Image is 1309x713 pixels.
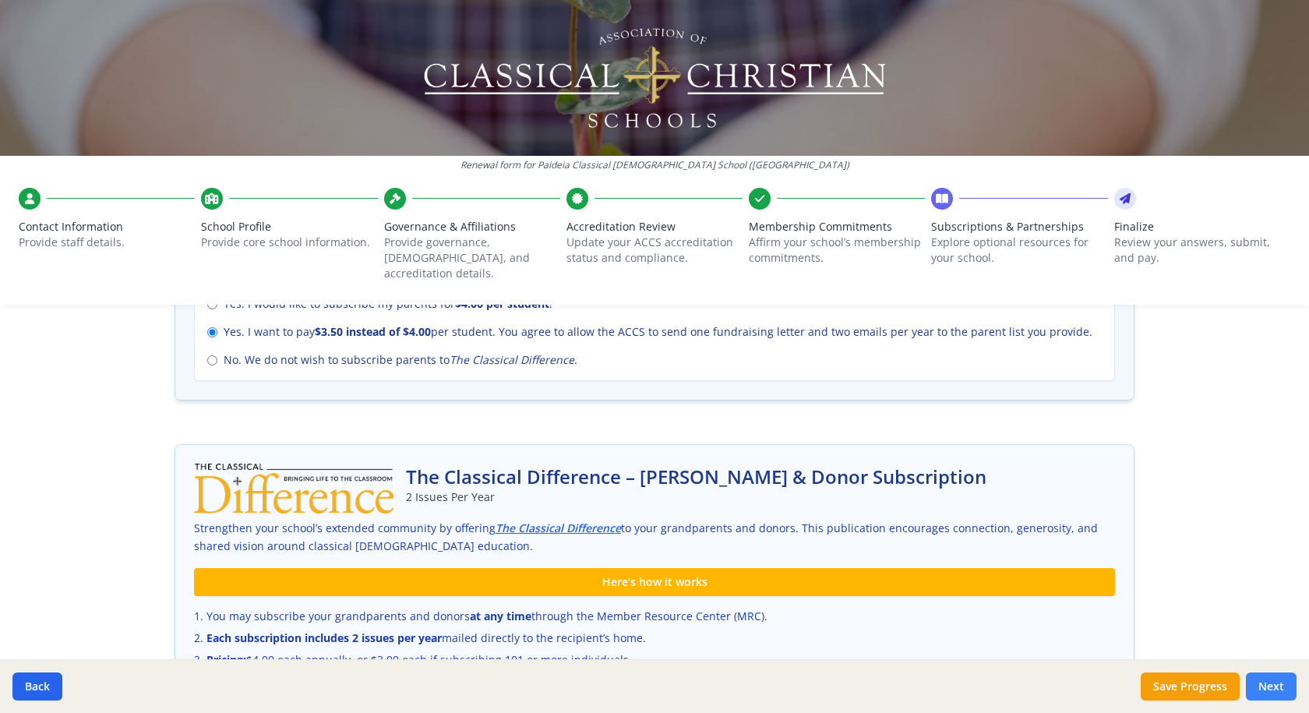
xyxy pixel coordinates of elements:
span: Contact Information [19,219,195,235]
p: Provide governance, [DEMOGRAPHIC_DATA], and accreditation details. [384,235,560,281]
span: Governance & Affiliations [384,219,560,235]
span: Yes. I want to pay per student. You agree to allow the ACCS to send one fundraising letter and tw... [224,324,1092,340]
img: The Classical Difference [194,464,393,514]
h2: The Classical Difference – [PERSON_NAME] & Donor Subscription [406,464,986,489]
p: 2 Issues Per Year [406,489,986,505]
li: You may subscribe your grandparents and donors through the Member Resource Center (MRC). [194,609,1115,624]
p: Provide core school information. [201,235,377,250]
span: Finalize [1114,219,1290,235]
button: Back [12,672,62,701]
span: Accreditation Review [566,219,743,235]
p: Provide staff details. [19,235,195,250]
p: Strengthen your school’s extended community by offering to your grandparents and donors. This pub... [194,520,1115,556]
a: The Classical Difference [496,520,621,538]
span: School Profile [201,219,377,235]
p: Update your ACCS accreditation status and compliance. [566,235,743,266]
input: No. We do not wish to subscribe parents toThe Classical Difference. [207,355,217,365]
img: Logo [422,23,888,132]
input: Yes. I want to pay$3.50 instead of $4.00per student. You agree to allow the ACCS to send one fund... [207,327,217,337]
em: The Classical Difference [450,352,574,367]
div: Here’s how it works [194,568,1115,596]
span: Membership Commitments [749,219,925,235]
p: Explore optional resources for your school. [931,235,1107,266]
strong: at any time [470,609,531,623]
strong: Pricing: [206,652,246,667]
li: mailed directly to the recipient’s home. [194,630,1115,646]
li: $4.00 each annually, or $3.00 each if subscribing 101 or more individuals. [194,652,1115,668]
span: No. We do not wish to subscribe parents to . [224,352,577,368]
button: Next [1246,672,1297,701]
strong: Each subscription includes 2 issues per year [206,630,442,645]
p: Affirm your school’s membership commitments. [749,235,925,266]
span: Subscriptions & Partnerships [931,219,1107,235]
button: Save Progress [1141,672,1240,701]
strong: $3.50 instead of $4.00 [315,324,431,339]
p: Review your answers, submit, and pay. [1114,235,1290,266]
